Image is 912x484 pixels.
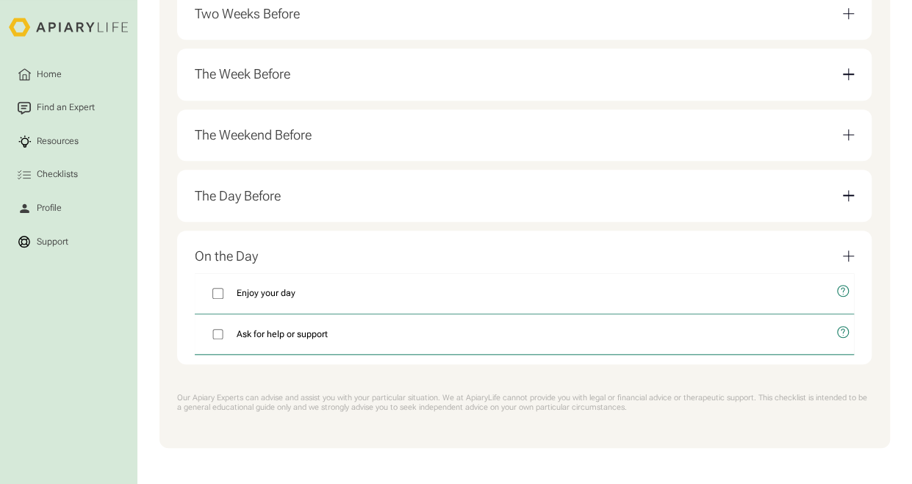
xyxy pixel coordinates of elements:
a: Resources [9,126,128,157]
input: Enjoy your day [212,288,223,299]
div: The Weekend Before [195,118,854,152]
button: open modal [827,273,854,309]
a: Find an Expert [9,92,128,123]
div: Support [35,235,71,248]
div: Resources [35,134,81,148]
a: Home [9,59,128,90]
a: Support [9,226,128,258]
div: The Weekend Before [195,127,312,143]
button: open modal [827,314,854,350]
nav: On the Day [195,273,854,355]
a: Profile [9,192,128,224]
div: Home [35,68,64,81]
div: On the Day [195,239,854,273]
span: Enjoy your day [237,286,295,300]
div: Find an Expert [35,101,97,115]
div: The Day Before [195,188,281,204]
a: Checklists [9,159,128,190]
div: The Day Before [195,178,854,212]
div: Two Weeks Before [195,6,300,22]
span: Ask for help or support [237,328,328,341]
div: The Week Before [195,57,854,91]
div: Profile [35,201,64,214]
input: Ask for help or support [212,329,223,340]
div: On the Day [195,248,258,264]
div: Checklists [35,168,80,181]
div: The Week Before [195,66,290,82]
div: Our Apiary Experts can advise and assist you with your particular situation. We at ApiaryLife can... [177,393,872,413]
